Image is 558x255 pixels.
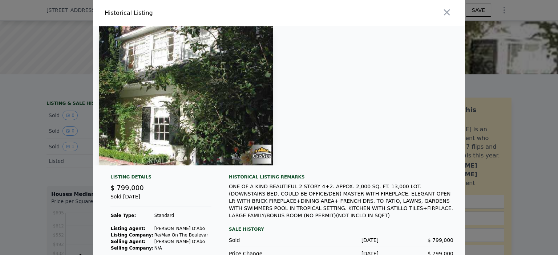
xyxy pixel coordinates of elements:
[154,212,209,219] td: Standard
[154,238,209,245] td: [PERSON_NAME] D'Abo
[99,26,273,165] img: Property Img
[110,184,144,192] span: $ 799,000
[110,193,211,206] div: Sold [DATE]
[229,237,304,244] div: Sold
[111,233,153,238] strong: Listing Company:
[229,174,453,180] div: Historical Listing remarks
[111,226,145,231] strong: Listing Agent:
[428,237,453,243] span: $ 799,000
[229,183,453,219] div: ONE OF A KIND BEAUTIFUL 2 STORY 4+2. APPOX. 2,000 SQ. FT. 13,000 LOT. (DOWNSTAIRS BED. COULD BE O...
[110,174,211,183] div: Listing Details
[111,239,146,244] strong: Selling Agent:
[111,246,154,251] strong: Selling Company:
[154,245,209,251] td: N/A
[154,232,209,238] td: Re/Max On The Boulevar
[154,225,209,232] td: [PERSON_NAME] D'Abo
[229,225,453,234] div: Sale History
[105,9,276,17] div: Historical Listing
[111,213,136,218] strong: Sale Type:
[304,237,379,244] div: [DATE]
